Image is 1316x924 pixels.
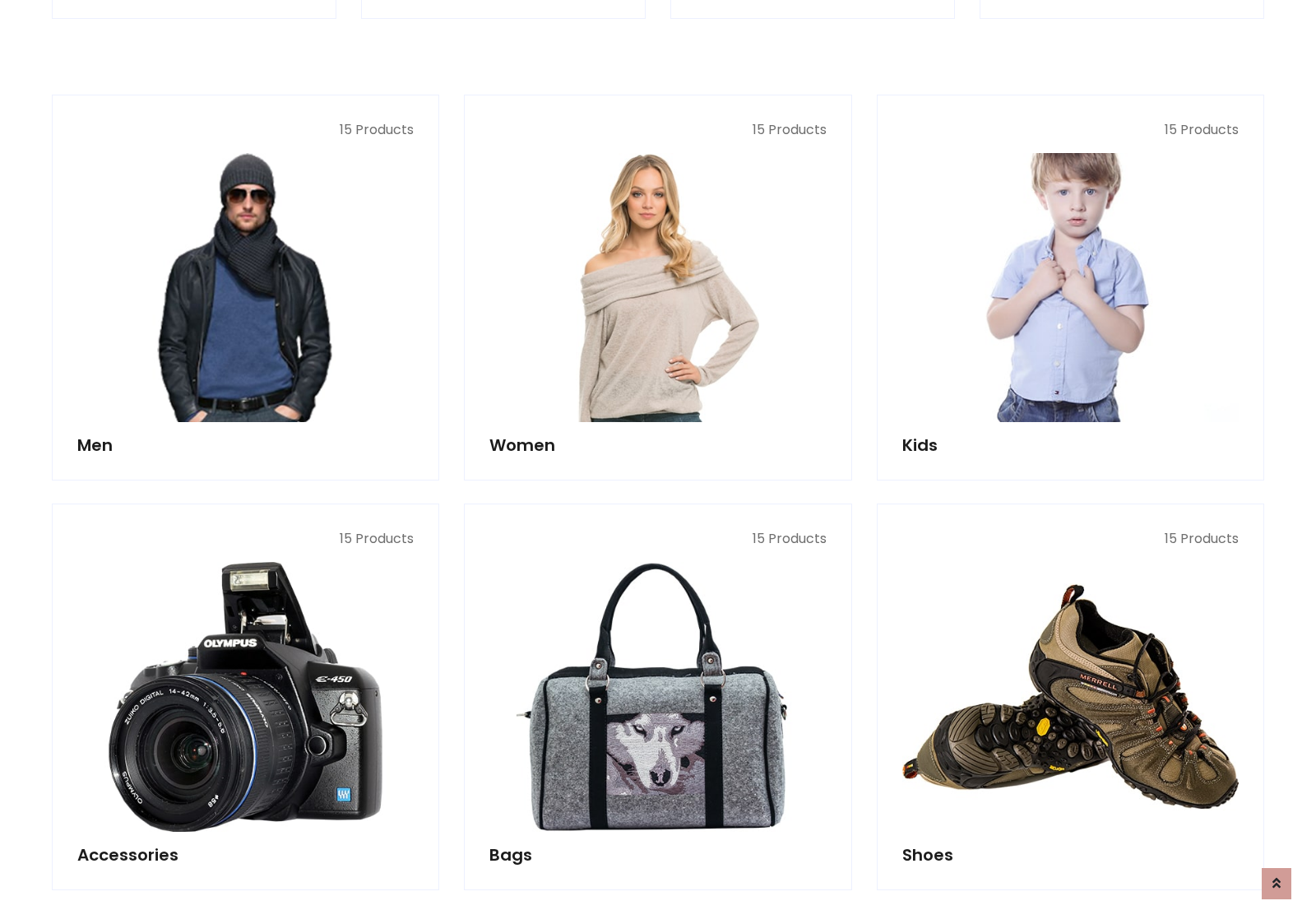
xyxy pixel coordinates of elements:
[489,120,826,140] p: 15 Products
[77,120,414,140] p: 15 Products
[902,845,1239,865] h5: Shoes
[77,845,414,865] h5: Accessories
[77,529,414,549] p: 15 Products
[489,529,826,549] p: 15 Products
[902,435,1239,455] h5: Kids
[77,435,414,455] h5: Men
[489,435,826,455] h5: Women
[489,845,826,865] h5: Bags
[902,120,1239,140] p: 15 Products
[902,529,1239,549] p: 15 Products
